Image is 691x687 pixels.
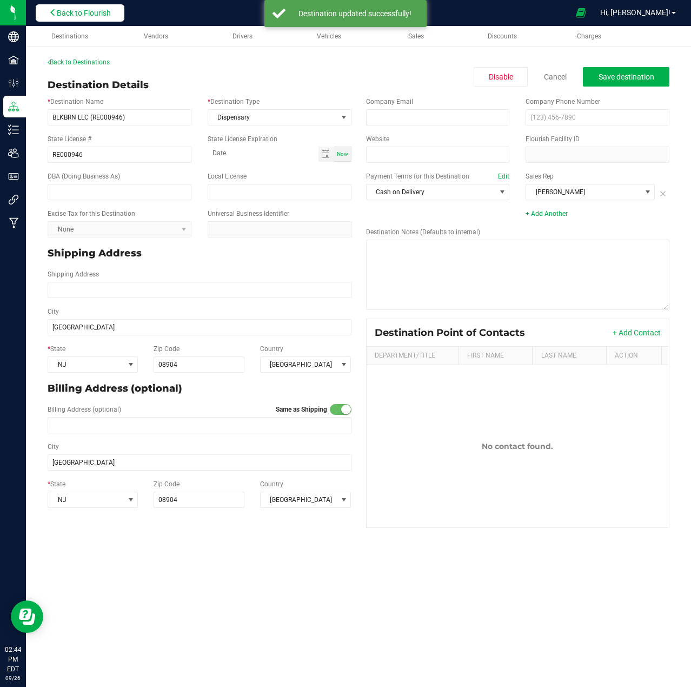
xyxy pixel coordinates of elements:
[544,71,567,82] a: Cancel
[408,32,424,40] span: Sales
[599,72,654,81] span: Save destination
[526,134,580,144] label: Flourish Facility ID
[526,97,600,107] label: Company Phone Number
[48,492,124,507] span: NJ
[498,173,509,180] a: Edit
[8,124,19,135] inline-svg: Inventory
[276,405,327,414] label: Same as Shipping
[367,365,669,527] td: No contact found.
[613,327,661,338] button: + Add Contact
[526,109,669,125] input: (123) 456-7890
[48,405,121,414] label: Billing Address (optional)
[48,479,65,489] label: State
[232,32,253,40] span: Drivers
[318,147,334,162] span: Toggle calendar
[36,4,124,22] button: Back to Flourish
[48,344,65,354] label: State
[583,67,669,87] button: Save destination
[260,344,283,354] label: Country
[366,171,510,181] label: Payment Terms for this Destination
[48,209,135,219] label: Excise Tax for this Destination
[8,101,19,112] inline-svg: Distribution
[474,67,528,87] button: Disable
[8,171,19,182] inline-svg: User Roles
[569,2,593,23] span: Open Ecommerce Menu
[600,8,670,17] span: Hi, [PERSON_NAME]!
[48,246,351,261] p: Shipping Address
[48,58,110,66] a: Back to Destinations
[57,9,111,17] span: Back to Flourish
[48,381,351,396] p: Billing Address (optional)
[606,347,661,365] th: Action
[208,134,277,144] label: State License Expiration
[526,171,554,181] label: Sales Rep
[208,147,318,160] input: Date
[260,479,283,489] label: Country
[366,227,480,237] label: Destination Notes (Defaults to internal)
[8,31,19,42] inline-svg: Company
[489,72,513,81] span: Disable
[488,32,517,40] span: Discounts
[366,134,389,144] label: Website
[317,32,341,40] span: Vehicles
[51,32,88,40] span: Destinations
[366,97,413,107] label: Company Email
[208,171,247,181] label: Local License
[48,269,99,279] label: Shipping Address
[367,184,496,200] span: Cash on Delivery
[48,171,120,181] label: DBA (Doing Business As)
[526,210,568,217] a: + Add Another
[8,217,19,228] inline-svg: Manufacturing
[8,148,19,158] inline-svg: Users
[48,78,149,93] div: Destination Details
[291,8,418,19] div: Destination updated successfully!
[48,97,103,107] label: Destination Name
[48,134,91,144] label: State License #
[144,32,168,40] span: Vendors
[154,479,180,489] label: Zip Code
[526,184,641,200] span: [PERSON_NAME]
[48,357,124,372] span: NJ
[367,347,459,365] th: Department/Title
[655,187,667,200] i: Remove
[11,600,43,633] iframe: Resource center
[154,344,180,354] label: Zip Code
[48,442,59,452] label: City
[261,492,337,507] span: [GEOGRAPHIC_DATA]
[208,209,289,219] label: Universal Business Identifier
[577,32,601,40] span: Charges
[208,110,337,125] span: Dispensary
[375,327,533,339] div: Destination Point of Contacts
[208,97,260,107] label: Destination Type
[5,645,21,674] p: 02:44 PM EDT
[8,55,19,65] inline-svg: Facilities
[48,307,59,316] label: City
[532,347,606,365] th: Last Name
[261,357,337,372] span: [GEOGRAPHIC_DATA]
[8,194,19,205] inline-svg: Integrations
[8,78,19,89] inline-svg: Configuration
[5,674,21,682] p: 09/26
[459,347,532,365] th: First Name
[337,151,348,157] span: Now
